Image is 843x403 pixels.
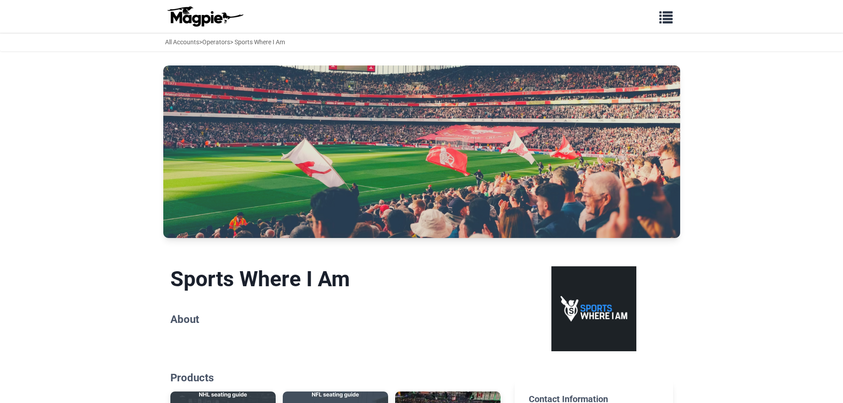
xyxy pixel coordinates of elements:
img: Sports Where I Am logo [551,266,636,351]
div: > > Sports Where I Am [165,37,285,47]
a: Operators [202,38,230,46]
img: Sports Where I Am banner [163,65,680,238]
h1: Sports Where I Am [170,266,501,292]
img: logo-ab69f6fb50320c5b225c76a69d11143b.png [165,6,245,27]
h2: Products [170,372,501,384]
a: All Accounts [165,38,199,46]
h2: About [170,313,501,326]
